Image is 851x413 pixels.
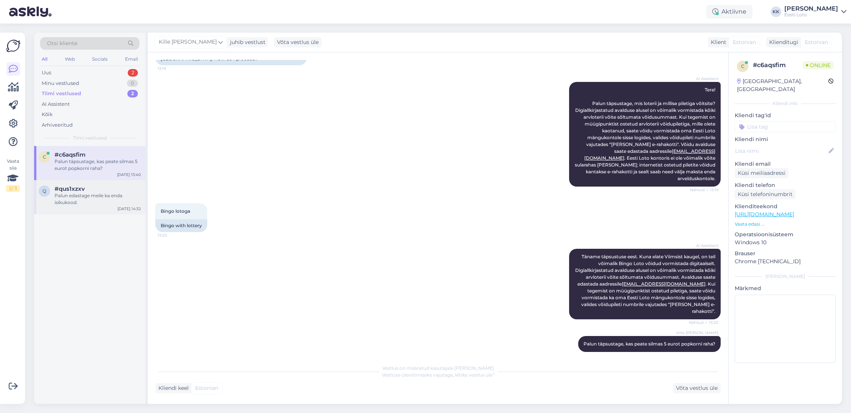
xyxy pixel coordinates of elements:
[55,158,141,172] div: Palun täpsustage, kas peate silmas 5 eurot popkorni raha?
[575,254,716,314] span: Täname täpsustuse eest. Kuna elate Viimsist kaugel, on teil võimalik Bingo Loto võidud vormistada...
[771,6,781,17] div: KK
[117,172,141,177] div: [DATE] 13:40
[708,38,726,46] div: Klient
[706,5,752,19] div: Aktiivne
[735,203,836,210] p: Klienditeekond
[42,80,79,87] div: Minu vestlused
[735,100,836,107] div: Kliendi info
[158,232,186,238] span: 13:20
[382,365,494,371] span: Vestlus on määratud kasutajale [PERSON_NAME]
[735,258,836,265] p: Chrome [TECHNICAL_ID]
[735,135,836,143] p: Kliendi nimi
[6,185,20,192] div: 2 / 3
[690,243,718,248] span: AI Assistent
[689,320,718,325] span: Nähtud ✓ 13:20
[117,206,141,212] div: [DATE] 14:32
[195,384,218,392] span: Estonian
[161,208,190,214] span: Bingo lotoga
[735,121,836,132] input: Lisa tag
[805,38,828,46] span: Estonian
[47,39,77,47] span: Otsi kliente
[784,12,838,18] div: Eesti Loto
[735,147,827,155] input: Lisa nimi
[583,341,715,347] span: Palun täpsustage, kas peate silmas 5 eurot popkorni raha?
[42,188,46,194] span: q
[741,63,745,69] span: c
[673,383,721,393] div: Võta vestlus üle
[42,111,53,118] div: Kõik
[127,90,138,97] div: 2
[274,37,322,47] div: Võta vestlus üle
[766,38,798,46] div: Klienditugi
[735,111,836,119] p: Kliendi tag'id
[382,372,494,378] span: Vestluse ülevõtmiseks vajutage
[735,231,836,239] p: Operatsioonisüsteem
[63,54,77,64] div: Web
[733,38,756,46] span: Estonian
[735,168,788,178] div: Küsi meiliaadressi
[91,54,109,64] div: Socials
[42,90,81,97] div: Tiimi vestlused
[227,38,266,46] div: juhib vestlust
[735,221,836,228] p: Vaata edasi ...
[735,284,836,292] p: Märkmed
[735,160,836,168] p: Kliendi email
[676,330,718,336] span: Kille [PERSON_NAME]
[43,154,46,160] span: c
[6,39,20,53] img: Askly Logo
[690,187,718,193] span: Nähtud ✓ 13:19
[42,101,70,108] div: AI Assistent
[159,38,217,46] span: Kille [PERSON_NAME]
[690,76,718,82] span: AI Assistent
[737,77,828,93] div: [GEOGRAPHIC_DATA], [GEOGRAPHIC_DATA]
[128,69,138,77] div: 2
[784,6,838,12] div: [PERSON_NAME]
[73,135,107,141] span: Tiimi vestlused
[42,69,51,77] div: Uus
[155,384,189,392] div: Kliendi keel
[735,273,836,280] div: [PERSON_NAME]
[735,189,796,199] div: Küsi telefoninumbrit
[6,158,20,192] div: Vaata siia
[803,61,834,69] span: Online
[735,181,836,189] p: Kliendi telefon
[155,219,207,232] div: Bingo with lottery
[735,239,836,247] p: Windows 10
[127,80,138,87] div: 0
[158,66,186,71] span: 13:19
[784,6,846,18] a: [PERSON_NAME]Eesti Loto
[55,185,85,192] span: #qus1xzxv
[735,250,836,258] p: Brauser
[688,352,718,358] span: Nähtud ✓ 13:40
[124,54,139,64] div: Email
[42,121,73,129] div: Arhiveeritud
[753,61,803,70] div: # c6aqsfim
[453,372,494,378] i: „Võtke vestlus üle”
[735,211,794,218] a: [URL][DOMAIN_NAME]
[55,192,141,206] div: Palun edastage meile ka enda isikukood.
[622,281,706,287] a: [EMAIL_ADDRESS][DOMAIN_NAME]
[55,151,86,158] span: #c6aqsfim
[40,54,49,64] div: All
